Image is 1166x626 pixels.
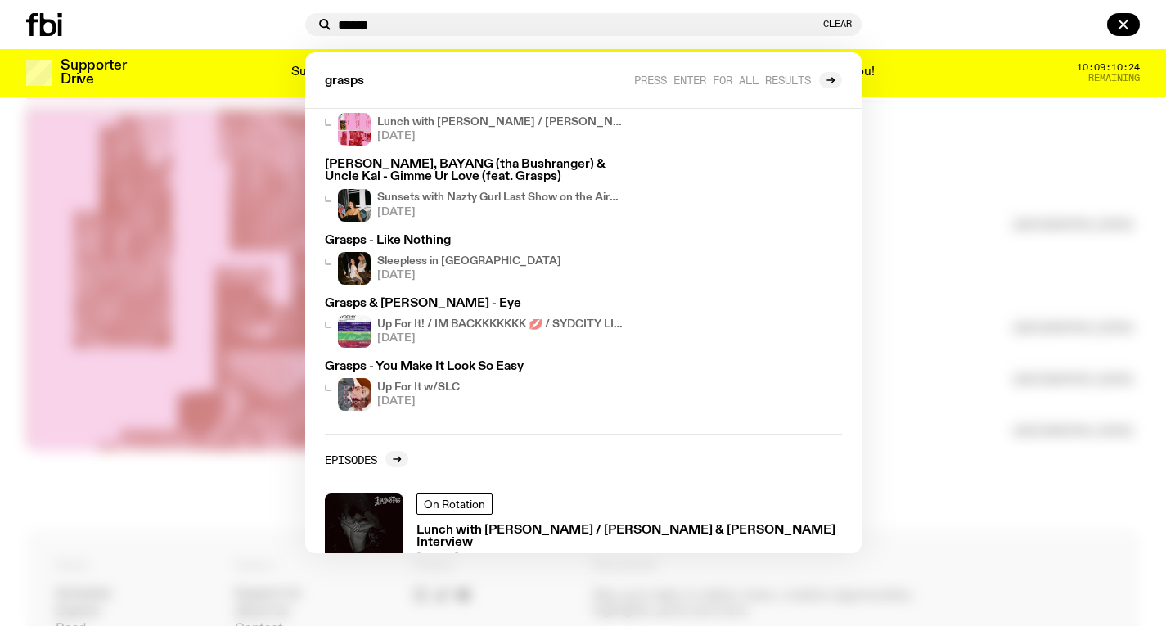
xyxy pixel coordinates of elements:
[377,333,626,344] span: [DATE]
[1077,63,1140,72] span: 10:09:10:24
[318,487,849,579] a: On RotationLunch with [PERSON_NAME] / [PERSON_NAME] & [PERSON_NAME] Interview[DATE]
[377,382,460,393] h4: Up For It w/SLC
[318,89,633,152] a: Grasps - You Make It Look So EasyLunch with [PERSON_NAME] / [PERSON_NAME] for [MEDICAL_DATA] Inte...
[416,525,842,549] h3: Lunch with [PERSON_NAME] / [PERSON_NAME] & [PERSON_NAME] Interview
[325,451,408,467] a: Episodes
[325,159,626,183] h3: [PERSON_NAME], BAYANG (tha Bushranger) & Uncle Kal - Gimme Ur Love (feat. Grasps)
[318,354,633,417] a: Grasps - You Make It Look So EasyUp For It w/SLC[DATE]
[823,20,852,29] button: Clear
[377,319,626,330] h4: Up For It! / IM BACKKKKKKK 💋 / SYDCITY LINEUP ANNC !
[634,74,811,86] span: Press enter for all results
[291,65,875,80] p: Supporter Drive 2025: Shaping the future of our city’s music, arts, and culture - with the help o...
[318,228,633,291] a: Grasps - Like NothingMarcus Whale is on the left, bent to his knees and arching back with a gleef...
[377,117,626,128] h4: Lunch with [PERSON_NAME] / [PERSON_NAME] for [MEDICAL_DATA] Interview
[61,59,126,87] h3: Supporter Drive
[1088,74,1140,83] span: Remaining
[338,252,371,285] img: Marcus Whale is on the left, bent to his knees and arching back with a gleeful look his face He i...
[318,291,633,354] a: Grasps & [PERSON_NAME] - EyeUp For It! / IM BACKKKKKKK 💋 / SYDCITY LINEUP ANNC ![DATE]
[377,207,626,218] span: [DATE]
[634,72,842,88] a: Press enter for all results
[416,553,842,565] span: [DATE]
[377,131,626,142] span: [DATE]
[325,235,626,247] h3: Grasps - Like Nothing
[377,192,626,203] h4: Sunsets with Nazty Gurl Last Show on the Airwaves!
[325,75,364,88] span: grasps
[325,298,626,310] h3: Grasps & [PERSON_NAME] - Eye
[325,453,377,466] h2: Episodes
[377,270,561,281] span: [DATE]
[377,256,561,267] h4: Sleepless in [GEOGRAPHIC_DATA]
[325,361,626,373] h3: Grasps - You Make It Look So Easy
[377,396,460,407] span: [DATE]
[318,152,633,227] a: [PERSON_NAME], BAYANG (tha Bushranger) & Uncle Kal - Gimme Ur Love (feat. Grasps)Sunsets with Naz...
